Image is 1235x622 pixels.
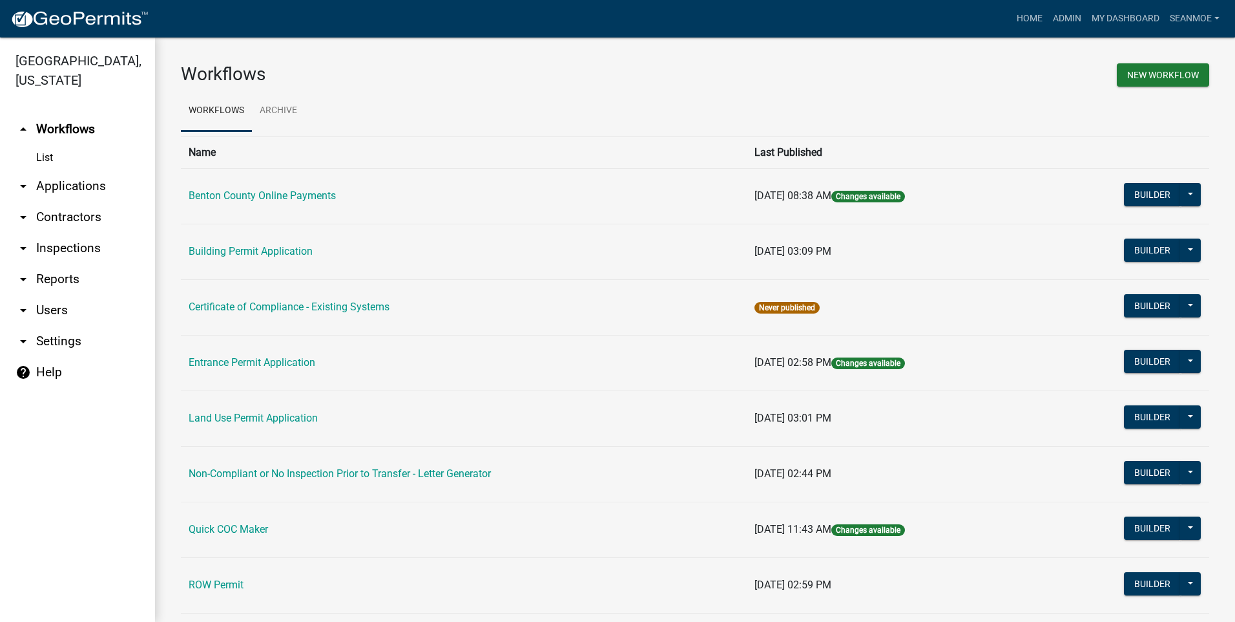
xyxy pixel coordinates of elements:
[754,356,831,369] span: [DATE] 02:58 PM
[831,191,905,202] span: Changes available
[189,245,313,257] a: Building Permit Application
[831,358,905,369] span: Changes available
[252,91,305,132] a: Archive
[16,241,31,256] i: arrow_drop_down
[181,136,747,168] th: Name
[1117,63,1209,87] button: New Workflow
[189,189,336,202] a: Benton County Online Payments
[1086,6,1165,31] a: My Dashboard
[1124,294,1181,317] button: Builder
[1048,6,1086,31] a: Admin
[181,63,685,85] h3: Workflows
[16,365,31,380] i: help
[189,356,315,369] a: Entrance Permit Application
[747,136,1043,168] th: Last Published
[754,412,831,424] span: [DATE] 03:01 PM
[1124,183,1181,206] button: Builder
[754,245,831,257] span: [DATE] 03:09 PM
[1012,6,1048,31] a: Home
[16,178,31,194] i: arrow_drop_down
[189,412,318,424] a: Land Use Permit Application
[1124,517,1181,540] button: Builder
[1124,405,1181,429] button: Builder
[16,209,31,225] i: arrow_drop_down
[1124,350,1181,373] button: Builder
[754,467,831,480] span: [DATE] 02:44 PM
[181,91,252,132] a: Workflows
[189,467,491,480] a: Non-Compliant or No Inspection Prior to Transfer - Letter Generator
[1124,572,1181,595] button: Builder
[754,579,831,591] span: [DATE] 02:59 PM
[1124,461,1181,484] button: Builder
[16,334,31,349] i: arrow_drop_down
[1124,239,1181,262] button: Builder
[1165,6,1225,31] a: SeanMoe
[189,579,244,591] a: ROW Permit
[754,523,831,535] span: [DATE] 11:43 AM
[16,272,31,287] i: arrow_drop_down
[831,524,905,536] span: Changes available
[16,122,31,137] i: arrow_drop_up
[754,189,831,202] span: [DATE] 08:38 AM
[754,302,820,314] span: Never published
[189,523,268,535] a: Quick COC Maker
[16,303,31,318] i: arrow_drop_down
[189,301,389,313] a: Certificate of Compliance - Existing Systems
